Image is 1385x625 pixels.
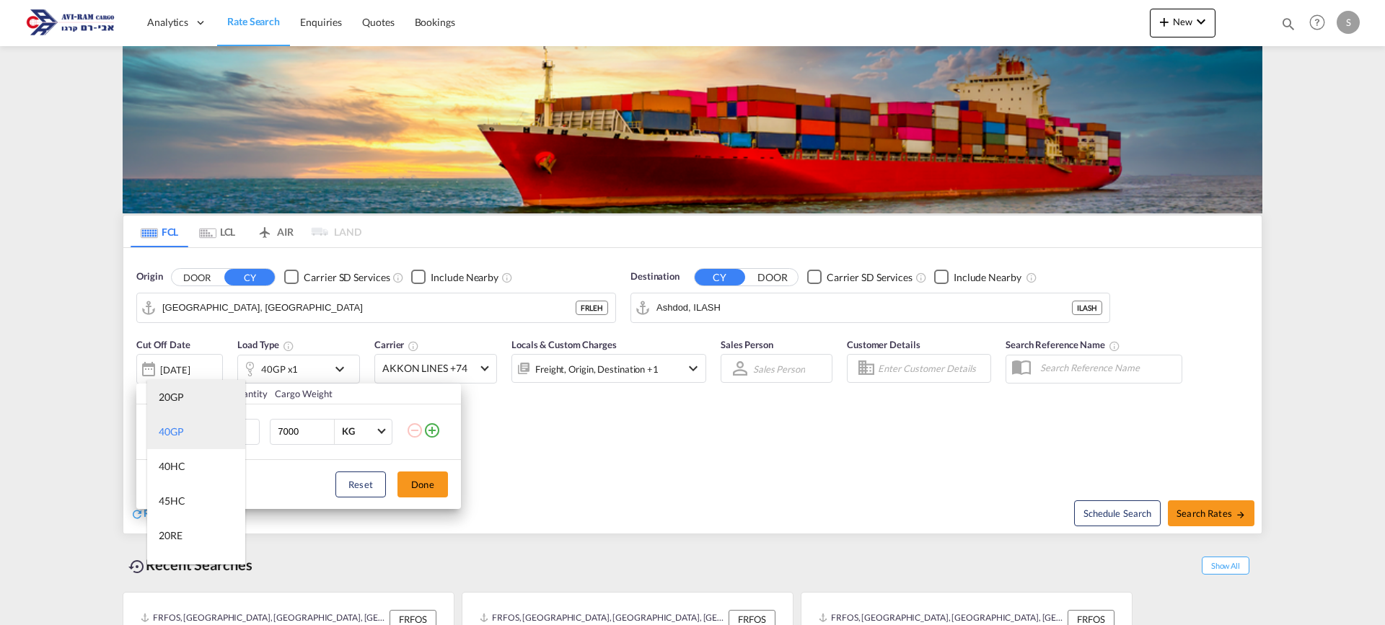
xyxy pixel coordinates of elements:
[159,563,183,577] div: 40RE
[159,425,184,439] div: 40GP
[159,528,183,543] div: 20RE
[159,494,185,508] div: 45HC
[159,459,185,474] div: 40HC
[159,390,184,404] div: 20GP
